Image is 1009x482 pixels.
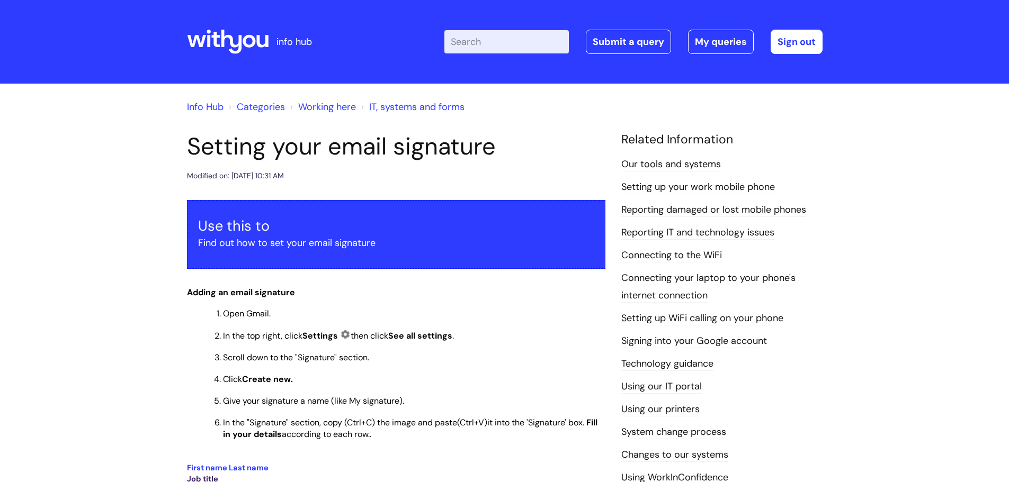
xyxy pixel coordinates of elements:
[223,395,404,406] span: Give your signature a name (like My signature).
[621,271,796,302] a: Connecting your laptop to your phone's internet connection
[487,417,584,428] span: it into the 'Signature' box.
[198,217,594,234] h3: Use this to
[223,308,271,319] span: Open Gmail.
[621,403,700,416] a: Using our printers
[298,101,356,113] a: Working here
[187,169,284,183] div: Modified on: [DATE] 10:31 AM
[457,417,487,428] span: (Ctrl+V)
[288,98,356,115] li: Working here
[276,33,312,50] p: info hub
[340,329,351,340] img: Settings
[223,374,242,385] span: Click
[198,234,594,251] p: Find out how to set your email signature
[688,30,754,54] a: My queries
[223,417,597,440] strong: Fill in your details
[369,101,465,113] a: IT, systems and forms
[359,98,465,115] li: IT, systems and forms
[187,101,224,113] a: Info Hub
[242,374,293,385] span: Create new.
[621,226,774,240] a: Reporting IT and technology issues
[328,417,457,428] span: opy (Ctrl+C) the image and paste
[388,330,452,341] span: See all settings
[223,352,369,363] span: Scroll down to the "Signature" section.
[771,30,823,54] a: Sign out
[621,158,721,171] a: Our tools and systems
[621,312,783,325] a: Setting up WiFi calling on your phone
[444,30,569,53] input: Search
[237,101,285,113] a: Categories
[187,132,605,161] h1: Setting your email signature
[452,330,454,341] span: .
[621,249,722,262] a: Connecting to the WiFi
[621,180,775,194] a: Setting up your work mobile phone
[621,448,728,462] a: Changes to our systems
[187,462,269,473] span: First name Last name
[621,132,823,147] h4: Related Information
[621,334,767,348] a: Signing into your Google account
[223,330,340,341] span: In the top right, click
[351,330,388,341] span: then click
[621,425,726,439] a: System change process
[444,30,823,54] div: | -
[302,330,338,341] strong: Settings
[621,203,806,217] a: Reporting damaged or lost mobile phones
[226,98,285,115] li: Solution home
[621,357,713,371] a: Technology guidance
[586,30,671,54] a: Submit a query
[187,287,295,298] span: Adding an email signature
[621,380,702,394] a: Using our IT portal
[223,417,597,440] span: In the "Signature" section, c according to each row..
